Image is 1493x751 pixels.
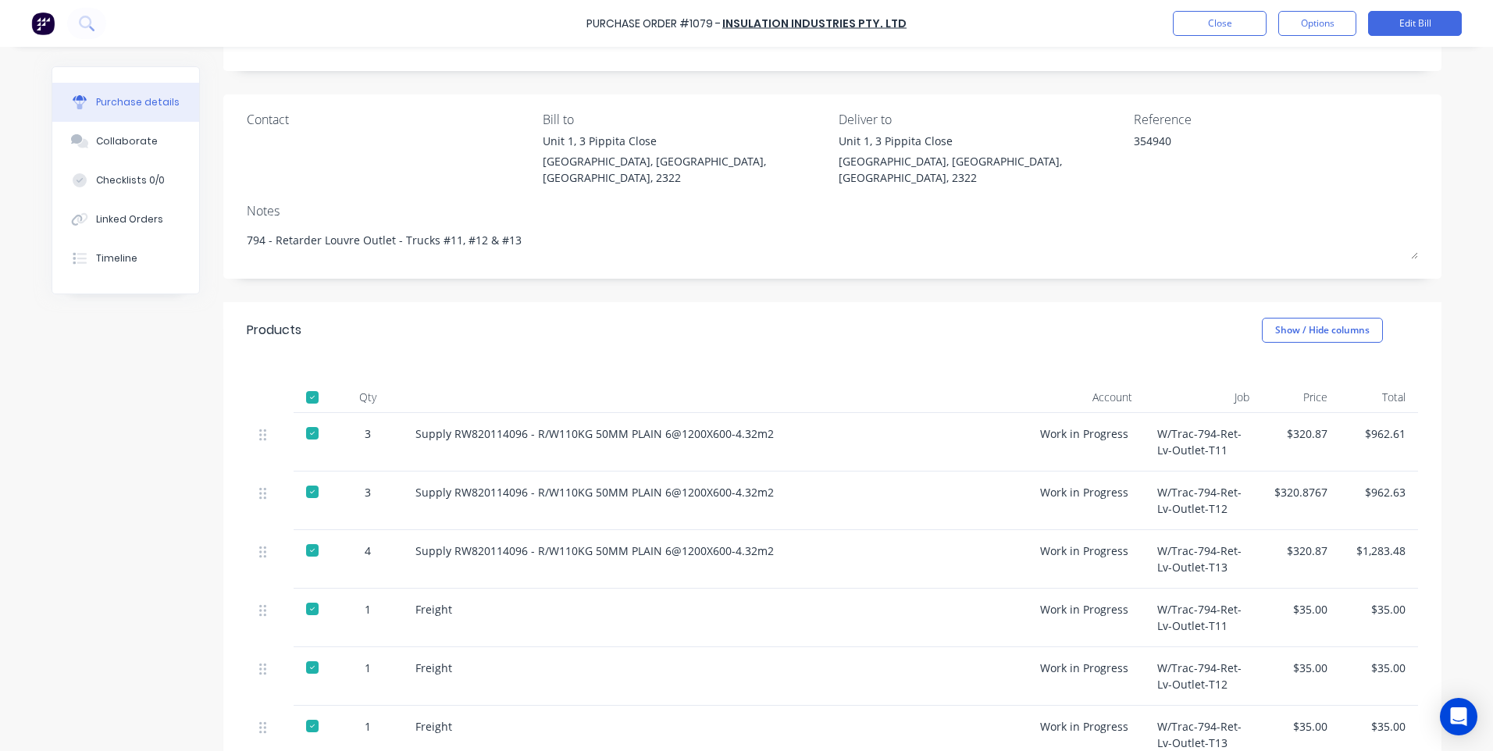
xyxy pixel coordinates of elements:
div: Purchase Order #1079 - [586,16,721,32]
div: [GEOGRAPHIC_DATA], [GEOGRAPHIC_DATA], [GEOGRAPHIC_DATA], 2322 [839,153,1123,186]
div: Work in Progress [1028,413,1145,472]
div: 3 [345,425,390,442]
div: Total [1340,382,1418,413]
div: $962.61 [1352,425,1406,442]
div: W/Trac-794-Ret-Lv-Outlet-T11 [1145,413,1262,472]
div: W/Trac-794-Ret-Lv-Outlet-T13 [1145,530,1262,589]
button: Timeline [52,239,199,278]
button: Purchase details [52,83,199,122]
div: Freight [415,601,1015,618]
div: Unit 1, 3 Pippita Close [839,133,1123,149]
div: $35.00 [1274,718,1327,735]
div: $35.00 [1352,660,1406,676]
img: Factory [31,12,55,35]
div: 1 [345,660,390,676]
div: Supply RW820114096 - R/W110KG 50MM PLAIN 6@1200X600-4.32m2 [415,543,1015,559]
div: Work in Progress [1028,589,1145,647]
div: Purchase details [96,95,180,109]
div: Qty [333,382,403,413]
button: Show / Hide columns [1262,318,1383,343]
div: Job [1145,382,1262,413]
div: Contact [247,110,531,129]
a: Insulation Industries Pty. Ltd [722,16,907,31]
div: Notes [247,201,1418,220]
div: Checklists 0/0 [96,173,165,187]
div: Work in Progress [1028,647,1145,706]
div: Work in Progress [1028,530,1145,589]
div: $35.00 [1274,660,1327,676]
div: 3 [345,484,390,500]
div: Deliver to [839,110,1123,129]
button: Linked Orders [52,200,199,239]
div: 1 [345,601,390,618]
button: Checklists 0/0 [52,161,199,200]
div: Price [1262,382,1340,413]
textarea: 354940 [1134,133,1329,168]
div: $320.8767 [1274,484,1327,500]
div: $35.00 [1352,718,1406,735]
button: Edit Bill [1368,11,1462,36]
div: W/Trac-794-Ret-Lv-Outlet-T12 [1145,472,1262,530]
div: Freight [415,718,1015,735]
div: W/Trac-794-Ret-Lv-Outlet-T11 [1145,589,1262,647]
div: Linked Orders [96,212,163,226]
div: 4 [345,543,390,559]
div: Products [247,321,301,340]
div: $962.63 [1352,484,1406,500]
div: $320.87 [1274,425,1327,442]
div: $320.87 [1274,543,1327,559]
div: Timeline [96,251,137,265]
div: Bill to [543,110,827,129]
div: Account [1028,382,1145,413]
div: $1,283.48 [1352,543,1406,559]
div: Open Intercom Messenger [1440,698,1477,735]
div: W/Trac-794-Ret-Lv-Outlet-T12 [1145,647,1262,706]
div: Work in Progress [1028,472,1145,530]
div: Collaborate [96,134,158,148]
div: Supply RW820114096 - R/W110KG 50MM PLAIN 6@1200X600-4.32m2 [415,484,1015,500]
button: Close [1173,11,1267,36]
div: $35.00 [1274,601,1327,618]
textarea: 794 - Retarder Louvre Outlet - Trucks #11, #12 & #13 [247,224,1418,259]
div: [GEOGRAPHIC_DATA], [GEOGRAPHIC_DATA], [GEOGRAPHIC_DATA], 2322 [543,153,827,186]
div: Unit 1, 3 Pippita Close [543,133,827,149]
button: Options [1278,11,1356,36]
button: Collaborate [52,122,199,161]
div: Reference [1134,110,1418,129]
div: 1 [345,718,390,735]
div: Supply RW820114096 - R/W110KG 50MM PLAIN 6@1200X600-4.32m2 [415,425,1015,442]
div: Freight [415,660,1015,676]
div: $35.00 [1352,601,1406,618]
